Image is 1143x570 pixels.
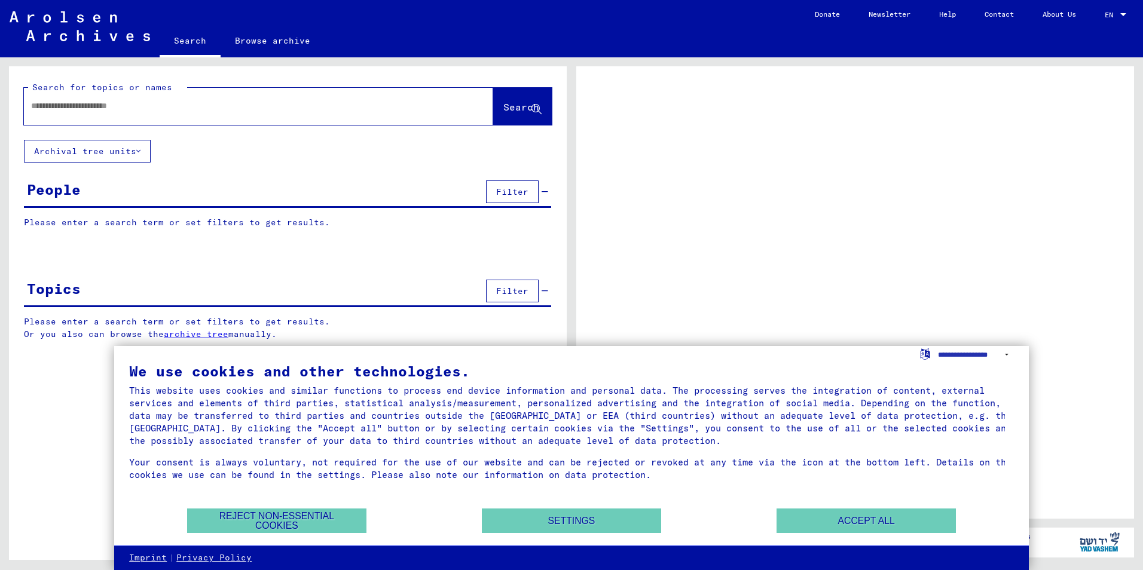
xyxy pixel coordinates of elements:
a: archive tree [164,329,228,339]
p: Please enter a search term or set filters to get results. [24,216,551,229]
button: Filter [486,180,539,203]
span: Filter [496,286,528,296]
a: Imprint [129,552,167,564]
div: Your consent is always voluntary, not required for the use of our website and can be rejected or ... [129,456,1014,481]
a: Browse archive [221,26,325,55]
button: Filter [486,280,539,302]
div: Topics [27,278,81,299]
button: Search [493,88,552,125]
span: Filter [496,186,528,197]
div: People [27,179,81,200]
p: Please enter a search term or set filters to get results. Or you also can browse the manually. [24,315,552,341]
a: Privacy Policy [176,552,252,564]
button: Accept all [777,508,956,533]
button: Settings [482,508,661,533]
span: EN [1105,11,1118,19]
div: We use cookies and other technologies. [129,364,1014,378]
div: This website uses cookies and similar functions to process end device information and personal da... [129,384,1014,447]
img: Arolsen_neg.svg [10,11,150,41]
a: Search [160,26,221,57]
img: yv_logo.png [1077,527,1122,557]
mat-label: Search for topics or names [32,82,172,93]
button: Archival tree units [24,140,151,163]
button: Reject non-essential cookies [187,508,366,533]
span: Search [503,101,539,113]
